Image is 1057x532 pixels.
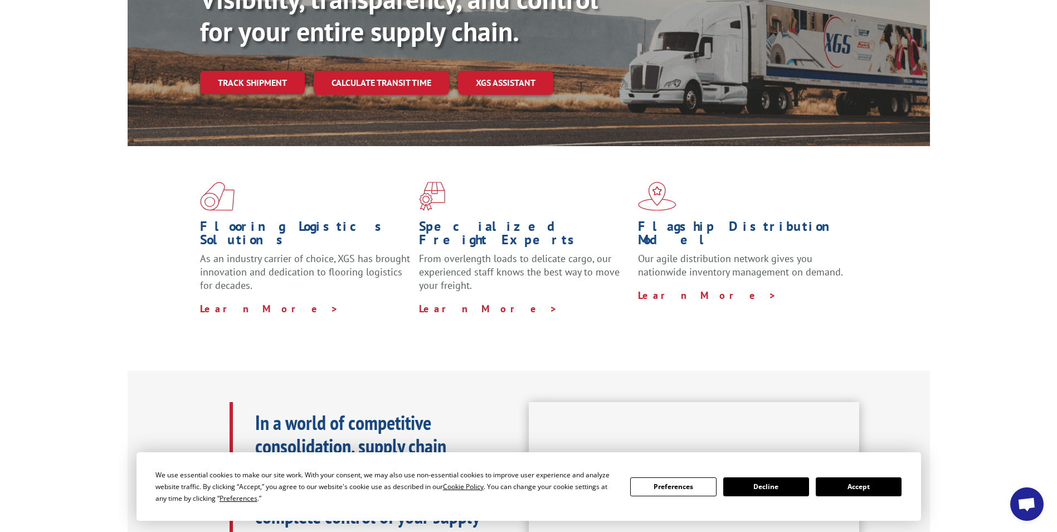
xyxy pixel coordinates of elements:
[220,494,257,503] span: Preferences
[723,477,809,496] button: Decline
[419,252,630,302] p: From overlength loads to delicate cargo, our experienced staff knows the best way to move your fr...
[419,182,445,211] img: xgs-icon-focused-on-flooring-red
[458,71,553,95] a: XGS ASSISTANT
[200,220,411,252] h1: Flooring Logistics Solutions
[137,452,921,521] div: Cookie Consent Prompt
[419,302,558,315] a: Learn More >
[200,252,410,292] span: As an industry carrier of choice, XGS has brought innovation and dedication to flooring logistics...
[638,252,843,278] span: Our agile distribution network gives you nationwide inventory management on demand.
[1010,487,1044,521] div: Open chat
[638,182,676,211] img: xgs-icon-flagship-distribution-model-red
[200,71,305,94] a: Track shipment
[419,220,630,252] h1: Specialized Freight Experts
[155,469,617,504] div: We use essential cookies to make our site work. With your consent, we may also use non-essential ...
[314,71,449,95] a: Calculate transit time
[638,289,777,302] a: Learn More >
[443,482,484,491] span: Cookie Policy
[630,477,716,496] button: Preferences
[200,182,235,211] img: xgs-icon-total-supply-chain-intelligence-red
[638,220,849,252] h1: Flagship Distribution Model
[816,477,902,496] button: Accept
[200,302,339,315] a: Learn More >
